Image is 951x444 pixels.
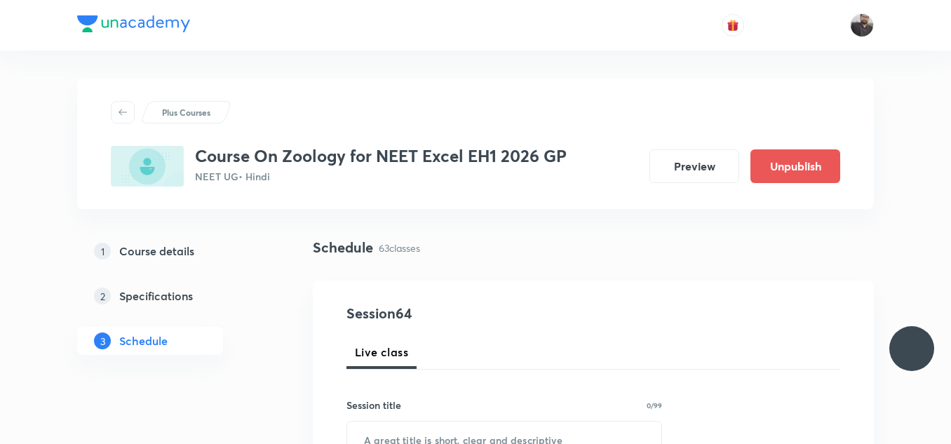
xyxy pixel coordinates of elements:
button: Preview [649,149,739,183]
h5: Specifications [119,288,193,304]
a: 2Specifications [77,282,268,310]
button: Unpublish [750,149,840,183]
a: 1Course details [77,237,268,265]
span: Live class [355,344,408,361]
h4: Schedule [313,237,373,258]
img: Company Logo [77,15,190,32]
p: NEET UG • Hindi [195,169,567,184]
img: Vishal Choudhary [850,13,874,37]
img: avatar [727,19,739,32]
h5: Schedule [119,332,168,349]
p: 2 [94,288,111,304]
p: 0/99 [647,402,662,409]
img: ttu [903,340,920,357]
h4: Session 64 [346,303,602,324]
p: 1 [94,243,111,260]
h3: Course On Zoology for NEET Excel EH1 2026 GP [195,146,567,166]
h5: Course details [119,243,194,260]
p: 63 classes [379,241,420,255]
img: 07061014-0B76-4DA7-A80F-9F56EA663F7C_plus.png [111,146,184,187]
a: Company Logo [77,15,190,36]
p: 3 [94,332,111,349]
button: avatar [722,14,744,36]
p: Plus Courses [162,106,210,119]
h6: Session title [346,398,401,412]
